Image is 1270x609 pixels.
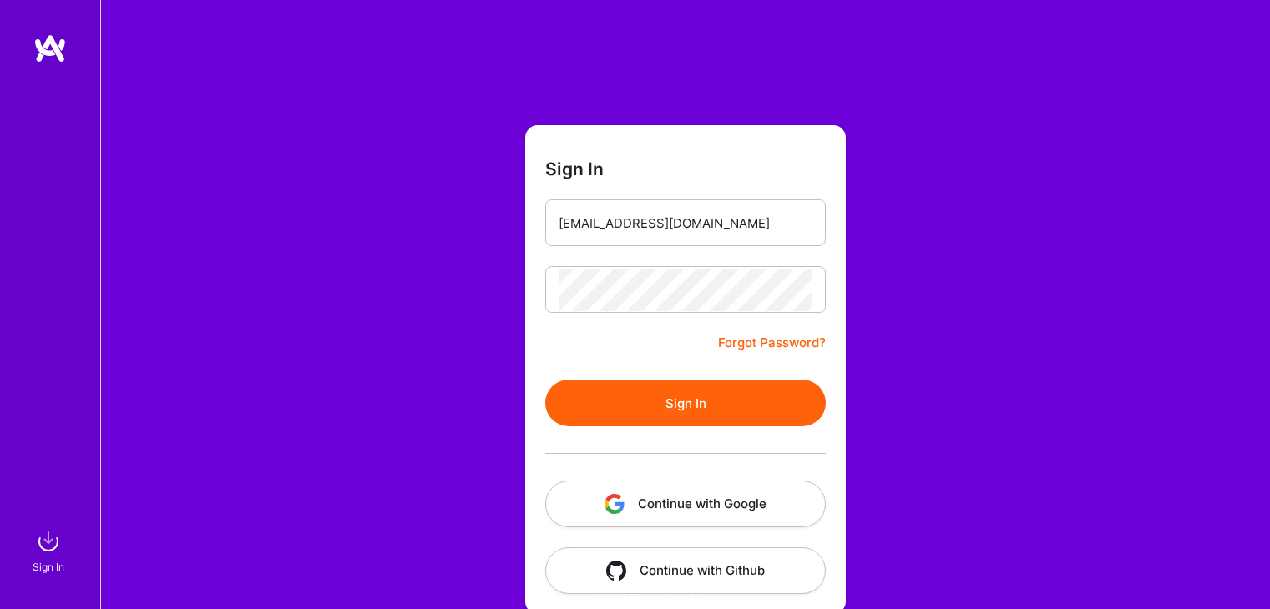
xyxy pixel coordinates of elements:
[605,494,625,514] img: icon
[559,202,812,244] input: Email...
[545,159,604,179] h3: Sign In
[33,33,67,63] img: logo
[606,561,626,581] img: icon
[545,547,826,594] button: Continue with Github
[718,333,826,353] a: Forgot Password?
[545,380,826,426] button: Sign In
[33,558,64,576] div: Sign In
[545,481,826,527] button: Continue with Google
[32,525,65,558] img: sign in
[35,525,65,576] a: sign inSign In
